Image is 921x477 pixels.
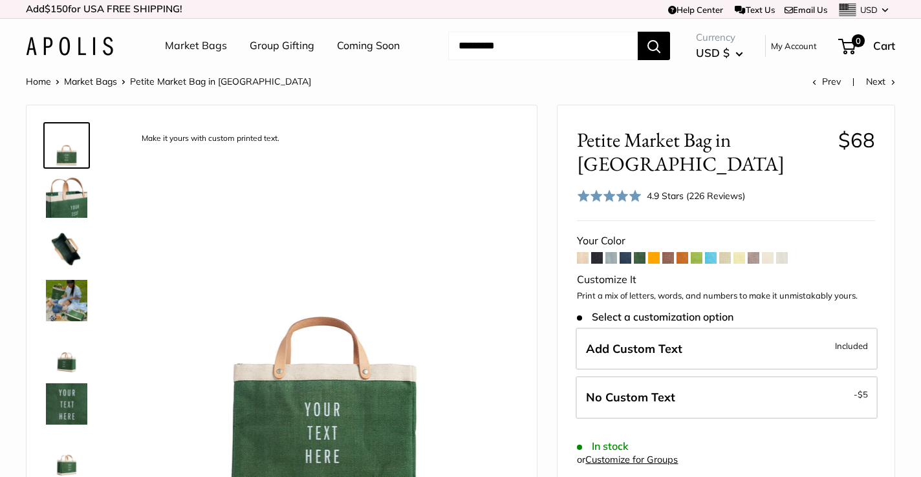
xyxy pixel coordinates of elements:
img: Petite Market Bag in Field Green [46,280,87,321]
a: Text Us [735,5,774,15]
img: Petite Market Bag in Field Green [46,332,87,373]
img: Petite Market Bag in Field Green [46,435,87,476]
a: My Account [771,38,817,54]
a: 0 Cart [840,36,895,56]
button: USD $ [696,43,743,63]
a: Petite Market Bag in Field Green [43,277,90,324]
span: $68 [838,127,875,153]
a: Group Gifting [250,36,314,56]
a: Customize for Groups [585,454,678,465]
a: Petite Market Bag in Field Green [43,329,90,376]
img: description_Custom printed text with eco-friendly ink. [46,383,87,425]
a: Market Bags [165,36,227,56]
div: 4.9 Stars (226 Reviews) [647,189,745,203]
a: description_Custom printed text with eco-friendly ink. [43,381,90,427]
a: Coming Soon [337,36,400,56]
span: USD $ [696,46,730,59]
img: Apolis [26,37,113,56]
img: description_Take it anywhere with easy-grip handles. [46,176,87,218]
span: $150 [45,3,68,15]
span: - [854,387,868,402]
label: Leave Blank [576,376,878,419]
span: Currency [696,28,743,47]
div: Make it yours with custom printed text. [135,130,286,147]
span: Petite Market Bag in [GEOGRAPHIC_DATA] [130,76,311,87]
span: No Custom Text [586,390,675,405]
input: Search... [448,32,638,60]
div: 4.9 Stars (226 Reviews) [577,186,745,205]
label: Add Custom Text [576,328,878,370]
img: description_Make it yours with custom printed text. [46,125,87,166]
span: USD [860,5,878,15]
a: Next [866,76,895,87]
span: Cart [873,39,895,52]
span: Petite Market Bag in [GEOGRAPHIC_DATA] [577,128,828,176]
a: Home [26,76,51,87]
a: description_Spacious inner area with room for everything. Plus water-resistant lining. [43,226,90,272]
div: or [577,451,678,469]
span: In stock [577,440,628,452]
a: Prev [812,76,841,87]
a: description_Take it anywhere with easy-grip handles. [43,174,90,220]
span: Add Custom Text [586,341,682,356]
a: Market Bags [64,76,117,87]
img: description_Spacious inner area with room for everything. Plus water-resistant lining. [46,228,87,270]
p: Print a mix of letters, words, and numbers to make it unmistakably yours. [577,290,875,302]
a: Email Us [785,5,827,15]
nav: Breadcrumb [26,73,311,90]
div: Customize It [577,270,875,290]
span: Included [835,338,868,354]
span: 0 [852,34,865,47]
a: description_Make it yours with custom printed text. [43,122,90,169]
button: Search [638,32,670,60]
span: $5 [858,389,868,399]
span: Select a customization option [577,311,733,323]
a: Help Center [668,5,723,15]
div: Your Color [577,231,875,251]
